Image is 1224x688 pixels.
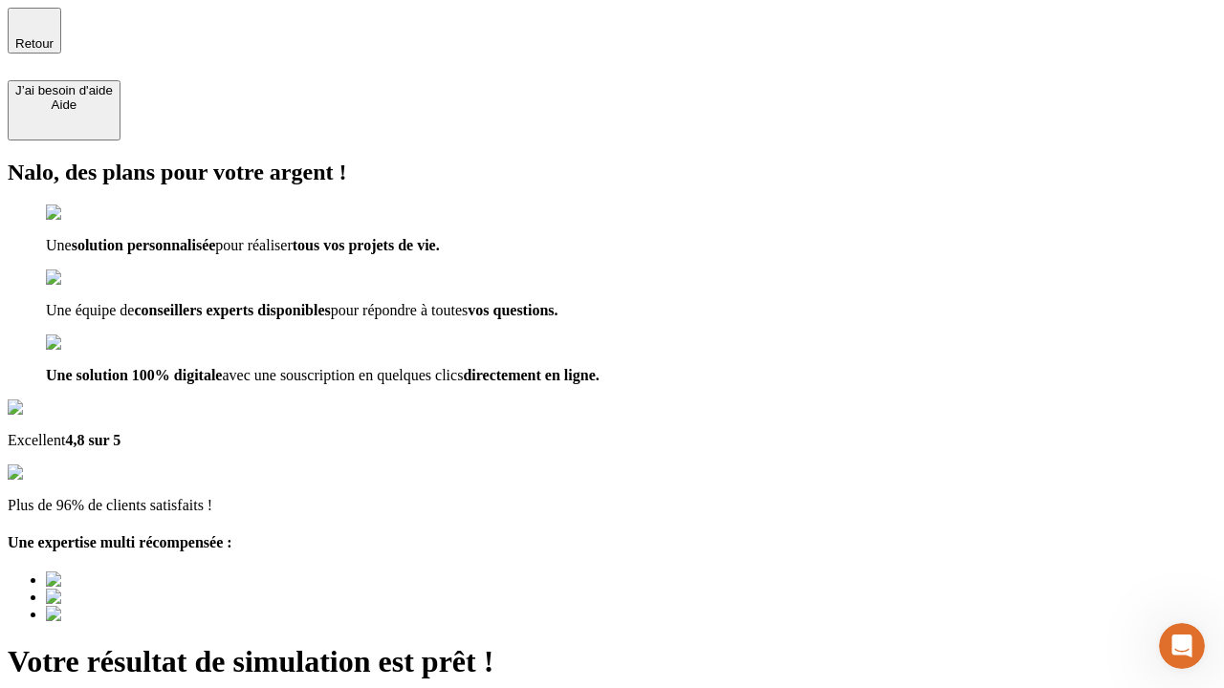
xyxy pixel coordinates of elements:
[15,97,113,112] div: Aide
[46,302,134,318] span: Une équipe de
[8,432,65,448] span: Excellent
[46,589,223,606] img: Best savings advice award
[46,269,128,287] img: checkmark
[8,80,120,140] button: J’ai besoin d'aideAide
[46,367,222,383] span: Une solution 100% digitale
[293,237,440,253] span: tous vos projets de vie.
[8,8,61,54] button: Retour
[72,237,216,253] span: solution personnalisée
[65,432,120,448] span: 4,8 sur 5
[8,644,1216,679] h1: Votre résultat de simulation est prêt !
[8,464,102,482] img: reviews stars
[46,571,223,589] img: Best savings advice award
[46,237,72,253] span: Une
[46,204,128,222] img: checkmark
[222,367,463,383] span: avec une souscription en quelques clics
[134,302,330,318] span: conseillers experts disponibles
[215,237,292,253] span: pour réaliser
[463,367,599,383] span: directement en ligne.
[15,36,54,51] span: Retour
[468,302,557,318] span: vos questions.
[8,160,1216,185] h2: Nalo, des plans pour votre argent !
[8,497,1216,514] p: Plus de 96% de clients satisfaits !
[46,334,128,352] img: checkmark
[1159,623,1205,669] iframe: Intercom live chat
[8,534,1216,551] h4: Une expertise multi récompensée :
[331,302,469,318] span: pour répondre à toutes
[15,83,113,97] div: J’ai besoin d'aide
[46,606,223,623] img: Best savings advice award
[8,399,119,417] img: Google Review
